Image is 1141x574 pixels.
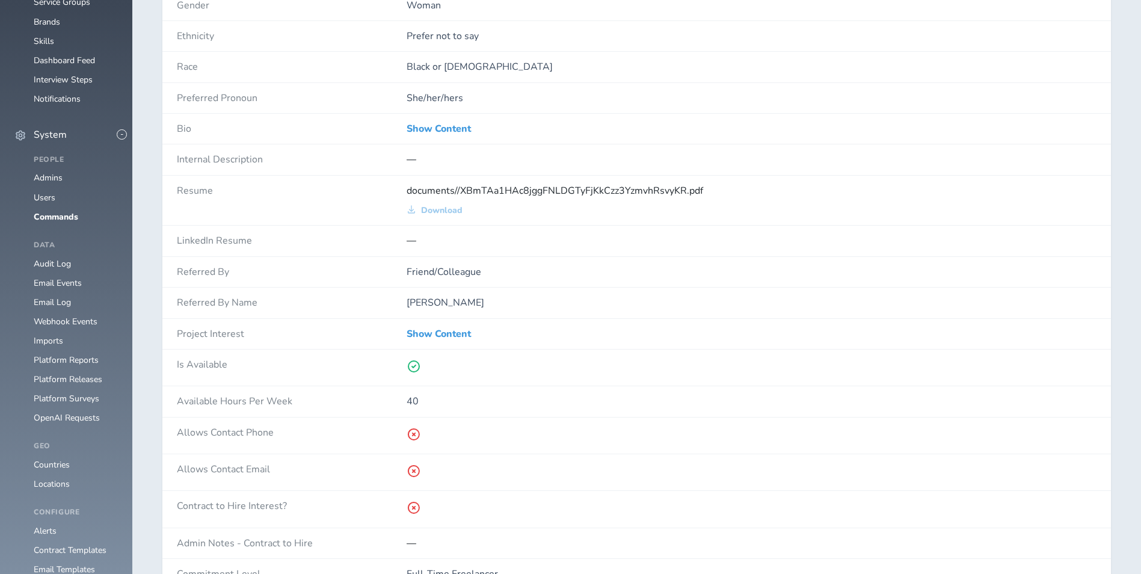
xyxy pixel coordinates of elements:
[421,206,463,215] span: Download
[177,427,407,438] h4: Allows Contact Phone
[177,235,407,246] h4: LinkedIn Resume
[34,412,100,424] a: OpenAI Requests
[34,16,60,28] a: Brands
[407,154,1096,165] div: —
[177,123,407,134] h4: Bio
[34,172,63,184] a: Admins
[117,129,127,140] button: -
[407,396,1096,407] p: 40
[34,211,78,223] a: Commands
[177,538,407,549] h4: Admin Notes - Contract to Hire
[177,267,407,277] h4: Referred By
[34,297,71,308] a: Email Log
[34,374,102,385] a: Platform Releases
[177,329,407,339] h4: Project Interest
[177,185,407,196] h4: Resume
[34,545,106,556] a: Contract Templates
[407,538,1096,549] div: —
[34,277,82,289] a: Email Events
[407,329,471,339] a: Show Content
[407,297,1096,308] p: [PERSON_NAME]
[34,354,99,366] a: Platform Reports
[177,31,407,42] h4: Ethnicity
[34,459,70,471] a: Countries
[34,525,57,537] a: Alerts
[407,234,416,247] span: —
[34,55,95,66] a: Dashboard Feed
[34,478,70,490] a: Locations
[407,267,1096,277] p: Friend/Colleague
[34,258,71,270] a: Audit Log
[34,442,118,451] h4: Geo
[177,297,407,308] h4: Referred By Name
[34,129,67,140] span: System
[407,31,1096,42] p: Prefer not to say
[34,393,99,404] a: Platform Surveys
[34,74,93,85] a: Interview Steps
[407,184,703,197] span: documents//XBmTAa1HAc8jggFNLDGTyFjKkCzz3YzmvhRsvyKR.pdf
[407,61,1096,72] p: Black or [DEMOGRAPHIC_DATA]
[34,156,118,164] h4: People
[177,359,407,370] h4: Is Available
[177,154,407,165] h4: Internal Description
[177,61,407,72] h4: Race
[177,93,407,103] h4: Preferred Pronoun
[177,464,407,475] h4: Allows Contact Email
[34,316,97,327] a: Webhook Events
[34,93,81,105] a: Notifications
[177,501,407,511] h4: Contract to Hire Interest?
[177,396,407,407] h4: Available Hours Per Week
[34,335,63,347] a: Imports
[34,241,118,250] h4: Data
[34,35,54,47] a: Skills
[407,93,1096,103] p: She/her/hers
[34,192,55,203] a: Users
[407,123,471,134] a: Show Content
[34,508,118,517] h4: Configure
